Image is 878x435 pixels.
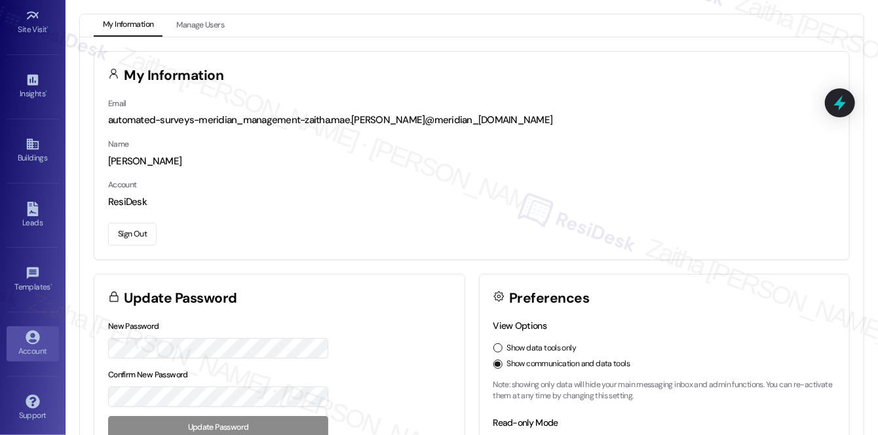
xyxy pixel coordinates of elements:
[7,69,59,104] a: Insights •
[50,280,52,290] span: •
[108,195,835,209] div: ResiDesk
[7,133,59,168] a: Buildings
[7,390,59,426] a: Support
[124,292,237,305] h3: Update Password
[108,139,129,149] label: Name
[108,98,126,109] label: Email
[7,262,59,297] a: Templates •
[7,5,59,40] a: Site Visit •
[509,292,589,305] h3: Preferences
[493,320,547,331] label: View Options
[493,379,836,402] p: Note: showing only data will hide your main messaging inbox and admin functions. You can re-activ...
[108,321,159,331] label: New Password
[7,198,59,233] a: Leads
[493,417,558,428] label: Read-only Mode
[7,326,59,362] a: Account
[108,369,188,380] label: Confirm New Password
[108,180,137,190] label: Account
[108,155,835,168] div: [PERSON_NAME]
[507,343,577,354] label: Show data tools only
[108,223,157,246] button: Sign Out
[47,23,49,32] span: •
[167,14,233,37] button: Manage Users
[124,69,224,83] h3: My Information
[45,87,47,96] span: •
[108,113,835,127] div: automated-surveys-meridian_management-zaitha.mae.[PERSON_NAME]@meridian_[DOMAIN_NAME]
[507,358,630,370] label: Show communication and data tools
[94,14,162,37] button: My Information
